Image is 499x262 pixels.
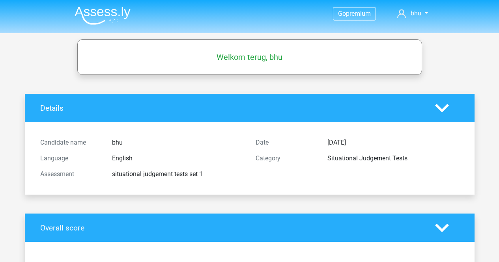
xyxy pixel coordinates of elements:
a: Gopremium [333,8,376,19]
h4: Overall score [40,223,423,232]
div: Date [250,138,321,147]
div: situational judgement tests set 1 [106,169,250,179]
div: Category [250,154,321,163]
div: Candidate name [34,138,106,147]
div: Situational Judgement Tests [321,154,465,163]
div: Language [34,154,106,163]
span: Go [338,10,346,17]
span: bhu [411,9,421,17]
h4: Details [40,104,423,113]
div: [DATE] [321,138,465,147]
a: bhu [394,9,431,18]
div: English [106,154,250,163]
img: Assessly [75,6,131,25]
div: bhu [106,138,250,147]
h5: Welkom terug, bhu [81,52,418,62]
span: premium [346,10,371,17]
div: Assessment [34,169,106,179]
